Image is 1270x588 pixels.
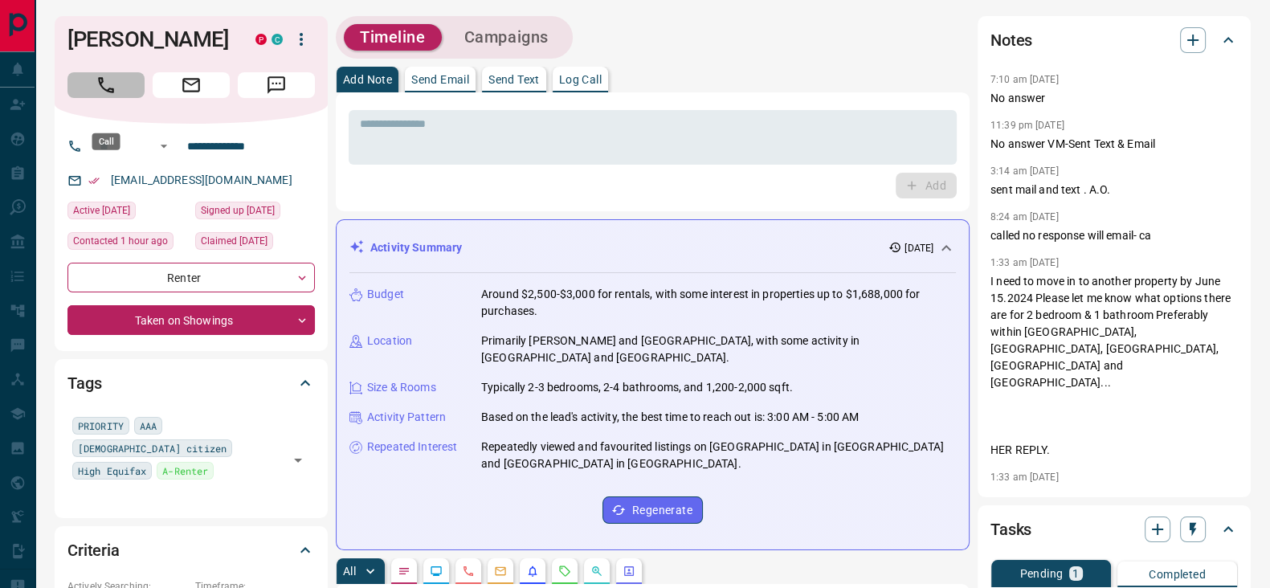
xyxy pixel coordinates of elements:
p: called no response will email- ca [990,227,1238,244]
span: Contacted 1 hour ago [73,233,168,249]
svg: Lead Browsing Activity [430,565,443,578]
span: [DEMOGRAPHIC_DATA] citizen [78,440,227,456]
p: No answer VM-Sent Text & Email [990,136,1238,153]
svg: Listing Alerts [526,565,539,578]
p: Typically 2-3 bedrooms, 2-4 bathrooms, and 1,200-2,000 sqft. [481,379,793,396]
span: Active [DATE] [73,202,130,218]
div: Taken on Showings [67,305,315,335]
p: Location [367,333,412,349]
div: Thu Nov 25 2021 [195,202,315,224]
div: Fri Oct 03 2025 [67,202,187,224]
svg: Email Verified [88,175,100,186]
p: Repeatedly viewed and favourited listings on [GEOGRAPHIC_DATA] in [GEOGRAPHIC_DATA] and [GEOGRAPH... [481,439,956,472]
svg: Requests [558,565,571,578]
p: 11:39 pm [DATE] [990,120,1064,131]
p: Based on the lead's activity, the best time to reach out is: 3:00 AM - 5:00 AM [481,409,859,426]
button: Open [287,449,309,472]
h2: Notes [990,27,1032,53]
p: sent mail and text . A.O. [990,182,1238,198]
p: Primarily [PERSON_NAME] and [GEOGRAPHIC_DATA], with some activity in [GEOGRAPHIC_DATA] and [GEOGR... [481,333,956,366]
p: 3:14 am [DATE] [990,165,1059,177]
div: Tasks [990,510,1238,549]
button: Regenerate [602,496,703,524]
span: PRIORITY [78,418,124,434]
p: Completed [1149,569,1206,580]
div: property.ca [255,34,267,45]
h2: Tags [67,370,101,396]
p: Add Note [343,74,392,85]
svg: Calls [462,565,475,578]
span: Signed up [DATE] [201,202,275,218]
div: Activity Summary[DATE] [349,233,956,263]
p: Send Email [411,74,469,85]
button: Campaigns [448,24,565,51]
p: 8:24 am [DATE] [990,211,1059,223]
p: Activity Pattern [367,409,446,426]
div: Mon Oct 13 2025 [67,232,187,255]
span: Message [238,72,315,98]
button: Timeline [344,24,442,51]
p: 1:33 am [DATE] [990,472,1059,483]
p: All [343,566,356,577]
div: condos.ca [272,34,283,45]
div: Renter [67,263,315,292]
p: Size & Rooms [367,379,436,396]
p: [DATE] [905,241,933,255]
svg: Agent Actions [623,565,635,578]
svg: Opportunities [590,565,603,578]
span: Email [153,72,230,98]
p: Around $2,500-$3,000 for rentals, with some interest in properties up to $1,688,000 for purchases. [481,286,956,320]
div: Notes [990,21,1238,59]
h2: Criteria [67,537,120,563]
div: Tags [67,364,315,402]
p: 7:10 am [DATE] [990,74,1059,85]
div: Criteria [67,531,315,570]
h2: Tasks [990,517,1031,542]
p: Log Call [559,74,602,85]
span: A-Renter [162,463,208,479]
span: Claimed [DATE] [201,233,267,249]
button: Open [154,137,174,156]
a: [EMAIL_ADDRESS][DOMAIN_NAME] [111,174,292,186]
p: Repeated Interest [367,439,457,455]
svg: Emails [494,565,507,578]
p: Activity Summary [370,239,462,256]
svg: Notes [398,565,410,578]
span: Call [67,72,145,98]
span: High Equifax [78,463,146,479]
p: 1 [1072,568,1079,579]
span: AAA [140,418,157,434]
div: Thu Nov 25 2021 [195,232,315,255]
h1: [PERSON_NAME] [67,27,231,52]
p: No answer [990,90,1238,107]
p: I need to move in to another property by June 15.2024 Please let me know what options there are f... [990,273,1238,459]
p: Send Text [488,74,540,85]
p: Budget [367,286,404,303]
div: Call [92,133,120,150]
p: 1:33 am [DATE] [990,257,1059,268]
p: Pending [1019,568,1063,579]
